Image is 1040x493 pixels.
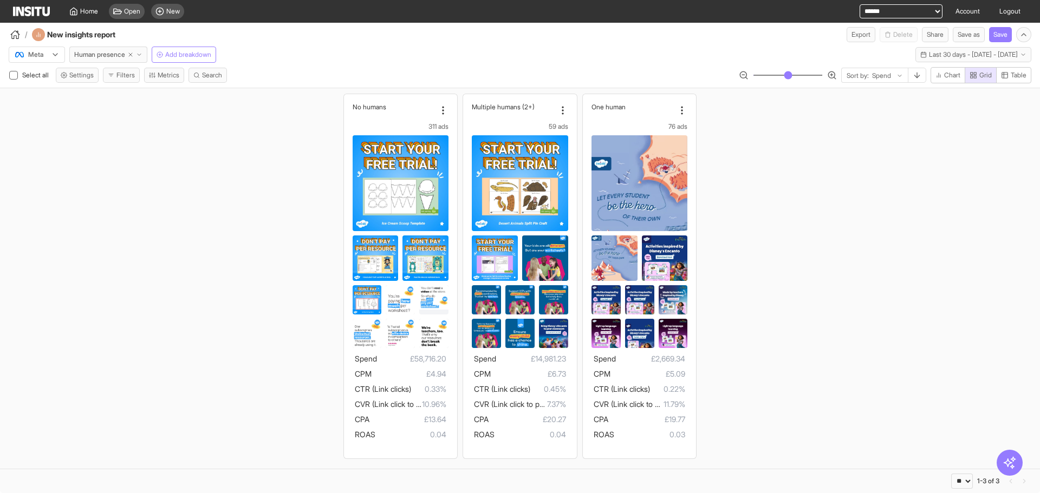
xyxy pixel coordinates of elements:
[944,71,960,80] span: Chart
[474,415,489,424] span: CPA
[594,415,608,424] span: CPA
[69,47,147,63] button: Human presence
[547,398,566,411] span: 7.37%
[496,352,565,365] span: £14,981.23
[152,47,216,63] button: Add breakdown
[594,384,650,393] span: CTR (Link clicks)
[69,71,94,80] span: Settings
[664,398,685,411] span: 11.79%
[610,367,685,380] span: £5.09
[165,50,211,59] span: Add breakdown
[353,103,435,111] div: No humans
[472,122,568,131] div: 59 ads
[9,28,28,41] button: /
[929,50,1018,59] span: Last 30 days - [DATE] - [DATE]
[594,399,688,409] span: CVR (Link click to purchase)
[489,413,565,426] span: £20.27
[377,352,446,365] span: £58,716.20
[474,399,569,409] span: CVR (Link click to purchase)
[472,103,535,111] h2: Multiple humans (2+)
[166,7,180,16] span: New
[74,50,125,59] span: Human presence
[594,354,616,363] span: Spend
[614,428,685,441] span: 0.03
[355,384,411,393] span: CTR (Link clicks)
[880,27,918,42] button: Delete
[915,47,1031,62] button: Last 30 days - [DATE] - [DATE]
[202,71,222,80] span: Search
[144,68,184,83] button: Metrics
[530,383,565,396] span: 0.45%
[650,383,685,396] span: 0.22%
[591,122,687,131] div: 76 ads
[594,369,610,378] span: CPM
[355,399,450,409] span: CVR (Link click to purchase)
[847,27,875,42] button: Export
[931,67,965,83] button: Chart
[375,428,446,441] span: 0.04
[422,398,446,411] span: 10.96%
[411,383,446,396] span: 0.33%
[103,68,140,83] button: Filters
[472,103,555,111] div: Multiple humans (2+)
[355,354,377,363] span: Spend
[474,430,495,439] span: ROAS
[353,103,386,111] h2: No humans
[996,67,1031,83] button: Table
[989,27,1012,42] button: Save
[977,477,999,485] div: 1-3 of 3
[608,413,685,426] span: £19.77
[56,68,99,83] button: Settings
[355,415,369,424] span: CPA
[355,430,375,439] span: ROAS
[979,71,992,80] span: Grid
[47,29,145,40] h4: New insights report
[591,103,626,111] h2: One human
[32,28,145,41] div: New insights report
[353,122,448,131] div: 311 ads
[13,6,50,16] img: Logo
[880,27,918,42] span: You cannot delete a preset report.
[355,369,372,378] span: CPM
[372,367,446,380] span: £4.94
[616,352,685,365] span: £2,669.34
[922,27,948,42] button: Share
[22,71,51,79] span: Select all
[188,68,227,83] button: Search
[25,29,28,40] span: /
[474,369,491,378] span: CPM
[1011,71,1026,80] span: Table
[474,384,530,393] span: CTR (Link clicks)
[369,413,446,426] span: £13.64
[124,7,140,16] span: Open
[495,428,565,441] span: 0.04
[491,367,565,380] span: £6.73
[965,67,997,83] button: Grid
[594,430,614,439] span: ROAS
[591,103,674,111] div: One human
[474,354,496,363] span: Spend
[80,7,98,16] span: Home
[953,27,985,42] button: Save as
[847,71,869,80] span: Sort by:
